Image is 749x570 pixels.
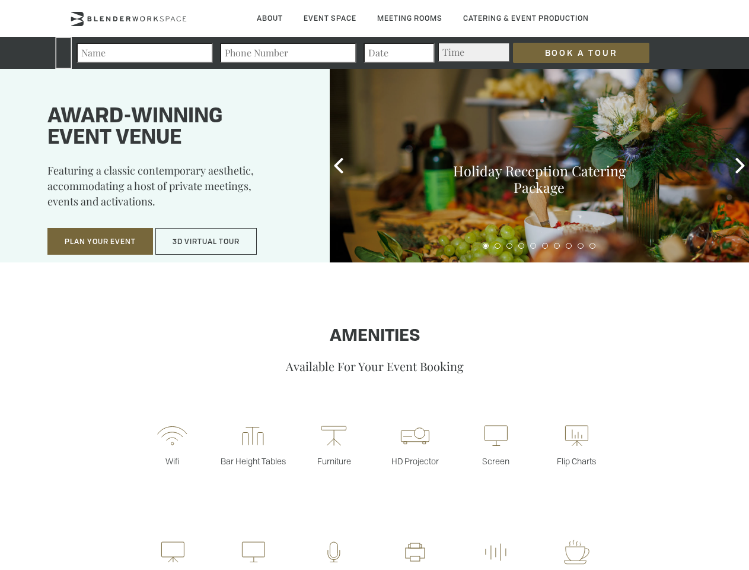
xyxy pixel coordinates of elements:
input: Phone Number [220,43,356,63]
h1: Amenities [37,327,712,346]
p: Furniture [294,455,374,467]
button: Plan Your Event [47,228,153,255]
p: Available For Your Event Booking [37,358,712,374]
input: Book a Tour [513,43,649,63]
a: Holiday Reception Catering Package [453,161,626,197]
p: Bar Height Tables [213,455,294,467]
p: Featuring a classic contemporary aesthetic, accommodating a host of private meetings, events and ... [47,163,300,217]
p: HD Projector [375,455,455,467]
input: Name [77,43,213,63]
button: 3D Virtual Tour [155,228,257,255]
p: Screen [455,455,536,467]
p: Flip Charts [536,455,617,467]
input: Date [364,43,435,63]
h1: Award-winning event venue [47,106,300,149]
p: Wifi [132,455,212,467]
